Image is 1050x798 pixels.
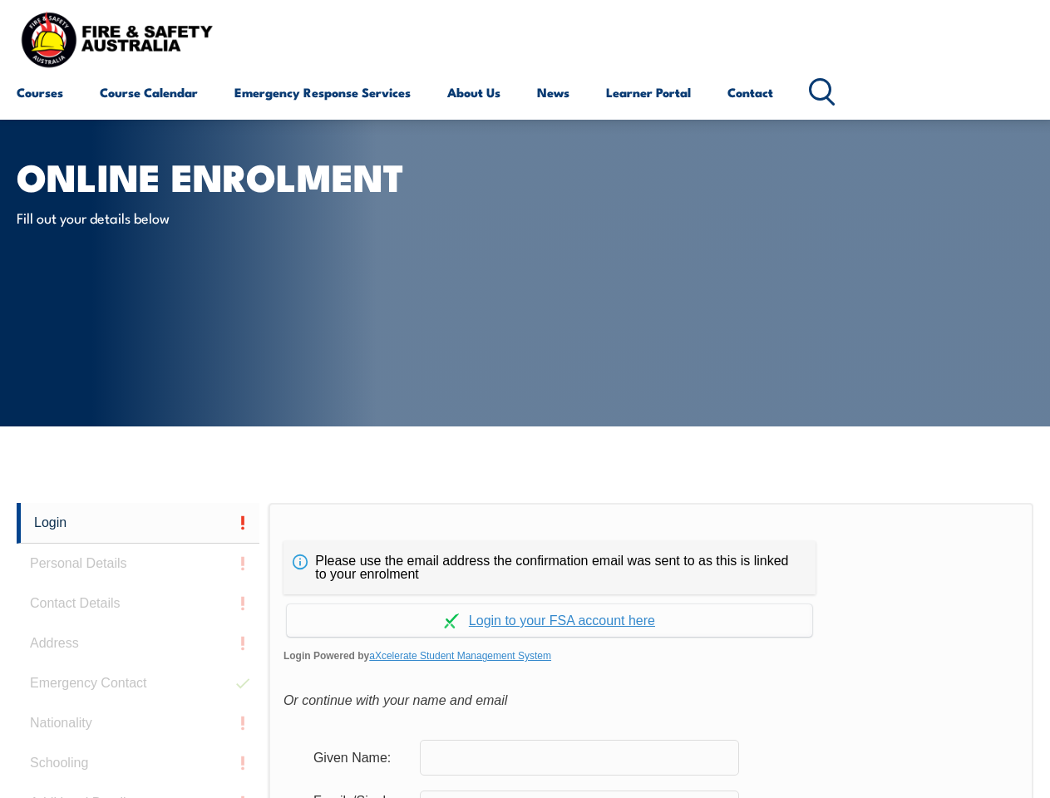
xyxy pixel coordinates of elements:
a: About Us [447,72,500,112]
div: Given Name: [300,741,420,773]
a: Courses [17,72,63,112]
img: Log in withaxcelerate [444,613,459,628]
a: Contact [727,72,773,112]
a: Learner Portal [606,72,691,112]
p: Fill out your details below [17,208,320,227]
div: Please use the email address the confirmation email was sent to as this is linked to your enrolment [283,541,816,594]
a: Course Calendar [100,72,198,112]
a: Emergency Response Services [234,72,411,112]
div: Or continue with your name and email [283,688,1018,713]
a: News [537,72,569,112]
h1: Online Enrolment [17,160,427,192]
a: Login [17,503,259,544]
a: aXcelerate Student Management System [369,650,551,662]
span: Login Powered by [283,643,1018,668]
